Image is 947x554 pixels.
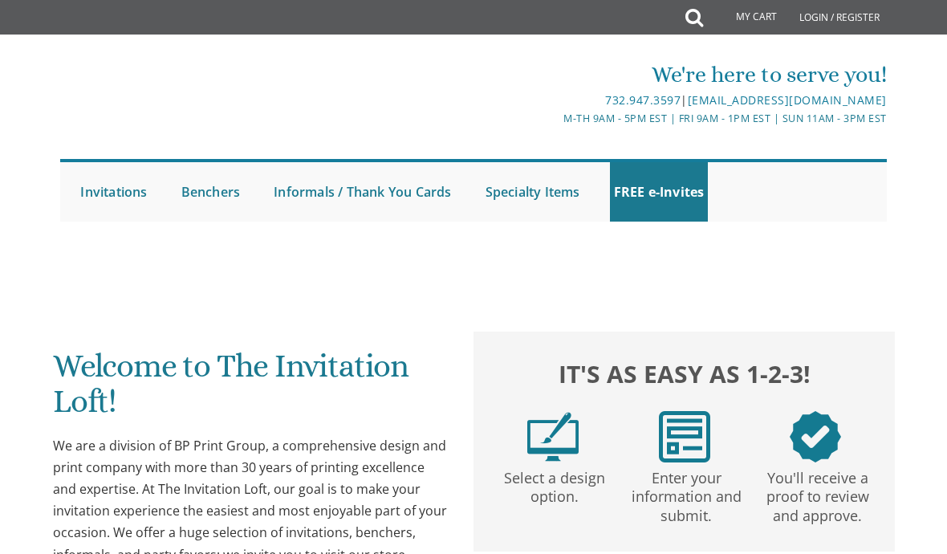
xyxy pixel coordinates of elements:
img: step2.png [659,411,710,462]
div: | [336,91,886,110]
p: Enter your information and submit. [624,462,749,525]
a: Specialty Items [482,162,584,222]
p: Select a design option. [493,462,618,507]
img: step1.png [527,411,579,462]
a: [EMAIL_ADDRESS][DOMAIN_NAME] [688,92,887,108]
a: Benchers [177,162,245,222]
div: M-Th 9am - 5pm EST | Fri 9am - 1pm EST | Sun 11am - 3pm EST [336,110,886,127]
img: step3.png [790,411,841,462]
a: Invitations [76,162,151,222]
h2: It's as easy as 1-2-3! [487,356,881,391]
div: We're here to serve you! [336,59,886,91]
p: You'll receive a proof to review and approve. [755,462,880,525]
a: FREE e-Invites [610,162,709,222]
a: My Cart [701,2,788,34]
a: Informals / Thank You Cards [270,162,455,222]
a: 732.947.3597 [605,92,681,108]
h1: Welcome to The Invitation Loft! [53,348,447,431]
